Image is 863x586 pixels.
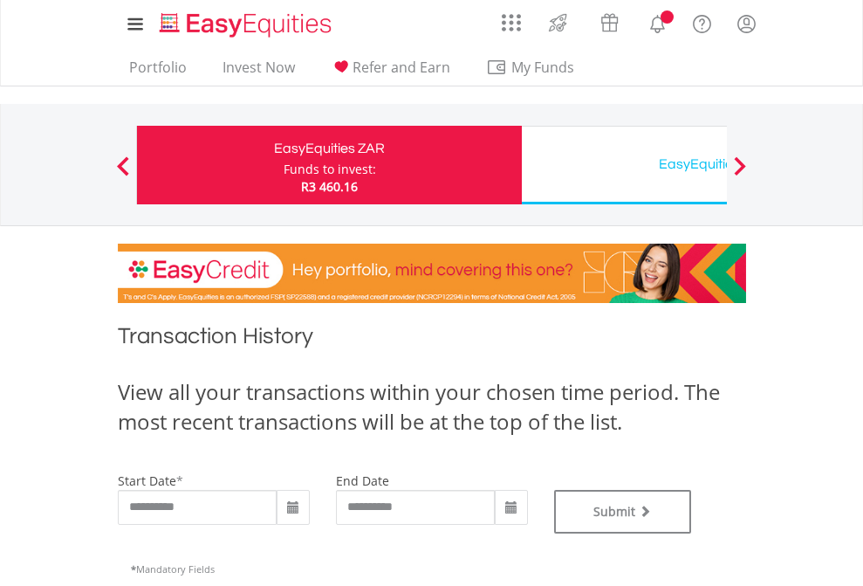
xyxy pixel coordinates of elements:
img: EasyCredit Promotion Banner [118,244,746,303]
button: Submit [554,490,692,534]
div: Funds to invest: [284,161,376,178]
a: Vouchers [584,4,635,37]
a: Home page [153,4,339,39]
div: View all your transactions within your chosen time period. The most recent transactions will be a... [118,377,746,438]
label: end date [336,472,389,489]
a: AppsGrid [490,4,532,32]
a: Invest Now [216,59,302,86]
img: EasyEquities_Logo.png [156,10,339,39]
button: Previous [106,165,140,183]
img: grid-menu-icon.svg [502,13,521,32]
a: Refer and Earn [324,59,457,86]
span: Mandatory Fields [131,562,215,576]
label: start date [118,472,176,489]
a: Notifications [635,4,680,39]
img: vouchers-v2.svg [595,9,624,37]
a: Portfolio [122,59,194,86]
button: Next [723,165,757,183]
img: thrive-v2.svg [544,9,572,37]
div: EasyEquities ZAR [147,136,511,161]
a: My Profile [724,4,769,43]
span: R3 460.16 [301,178,358,195]
span: My Funds [486,56,600,79]
a: FAQ's and Support [680,4,724,39]
span: Refer and Earn [353,58,450,77]
h1: Transaction History [118,321,746,360]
